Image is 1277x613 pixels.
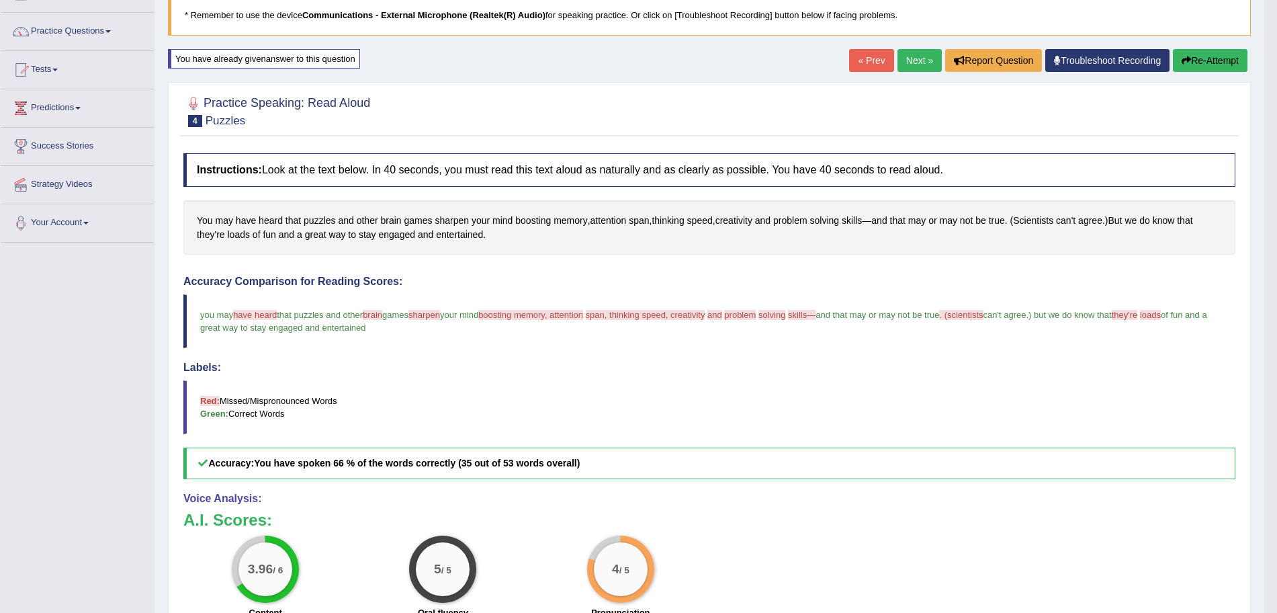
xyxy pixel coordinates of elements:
[183,276,1235,288] h4: Accuracy Comparison for Reading Scores:
[279,228,294,242] span: Click to see word definition
[652,214,684,228] span: Click to see word definition
[758,310,785,320] span: solving
[707,310,722,320] span: and
[259,214,283,228] span: Click to see word definition
[197,228,225,242] span: Click to see word definition
[687,214,713,228] span: Click to see word definition
[183,93,370,127] h2: Practice Speaking: Read Aloud
[788,310,816,320] span: skills—
[715,214,752,228] span: Click to see word definition
[435,562,442,577] big: 5
[363,310,382,320] span: brain
[586,310,705,320] span: span, thinking speed, creativity
[773,214,807,228] span: Click to see word definition
[216,214,233,228] span: Click to see word definition
[200,310,233,320] span: you may
[945,49,1042,72] button: Report Question
[724,310,756,320] span: problem
[1026,310,1031,320] span: .)
[1034,310,1112,320] span: but we do know that
[378,228,415,242] span: Click to see word definition
[1,128,154,161] a: Success Stories
[849,49,893,72] a: « Prev
[188,115,202,127] span: 4
[254,458,580,468] b: You have spoken 66 % of the words correctly (35 out of 53 words overall)
[248,562,273,577] big: 3.96
[940,214,957,228] span: Click to see word definition
[629,214,649,228] span: Click to see word definition
[1,204,154,238] a: Your Account
[1140,310,1161,320] span: loads
[989,214,1005,228] span: Click to see word definition
[1108,214,1122,228] span: Click to see word definition
[1112,310,1138,320] span: they're
[1177,214,1192,228] span: Click to see word definition
[183,493,1235,505] h4: Voice Analysis:
[200,409,228,419] b: Green:
[253,228,261,242] span: Click to see word definition
[897,49,942,72] a: Next »
[357,214,378,228] span: Click to see word definition
[1013,214,1053,228] span: Click to see word definition
[329,228,346,242] span: Click to see word definition
[382,310,408,320] span: games
[1139,214,1150,228] span: Click to see word definition
[1078,214,1102,228] span: Click to see word definition
[183,380,1235,434] blockquote: Missed/Mispronounced Words Correct Words
[816,310,939,320] span: and that may or may not be true
[304,214,335,228] span: Click to see word definition
[200,310,1209,333] span: of fun and a great way to stay engaged and entertained
[983,310,1026,320] span: can't agree
[168,49,360,69] div: You have already given answer to this question
[273,566,283,576] small: / 6
[871,214,887,228] span: Click to see word definition
[197,214,213,228] span: Click to see word definition
[380,214,401,228] span: Click to see word definition
[440,310,478,320] span: your mind
[515,214,551,228] span: Click to see word definition
[1,13,154,46] a: Practice Questions
[302,10,545,20] b: Communications - External Microphone (Realtek(R) Audio)
[197,164,262,175] b: Instructions:
[1056,214,1075,228] span: Click to see word definition
[277,310,363,320] span: that puzzles and other
[183,153,1235,187] h4: Look at the text below. In 40 seconds, you must read this text aloud as naturally and as clearly ...
[404,214,433,228] span: Click to see word definition
[359,228,376,242] span: Click to see word definition
[418,228,433,242] span: Click to see word definition
[338,214,353,228] span: Click to see word definition
[297,228,302,242] span: Click to see word definition
[1153,214,1175,228] span: Click to see word definition
[975,214,986,228] span: Click to see word definition
[183,362,1235,374] h4: Labels:
[1125,214,1137,228] span: Click to see word definition
[472,214,490,228] span: Click to see word definition
[236,214,256,228] span: Click to see word definition
[890,214,906,228] span: Click to see word definition
[305,228,326,242] span: Click to see word definition
[478,310,583,320] span: boosting memory, attention
[408,310,440,320] span: sharpen
[1173,49,1247,72] button: Re-Attempt
[590,214,627,228] span: Click to see word definition
[1,89,154,123] a: Predictions
[200,396,220,406] b: Red:
[755,214,770,228] span: Click to see word definition
[285,214,301,228] span: Click to see word definition
[810,214,840,228] span: Click to see word definition
[619,566,629,576] small: / 5
[435,214,469,228] span: Click to see word definition
[441,566,451,576] small: / 5
[492,214,513,228] span: Click to see word definition
[206,114,246,127] small: Puzzles
[554,214,588,228] span: Click to see word definition
[183,448,1235,479] h5: Accuracy:
[233,310,277,320] span: have heard
[908,214,926,228] span: Click to see word definition
[1045,49,1170,72] a: Troubleshoot Recording
[263,228,275,242] span: Click to see word definition
[348,228,356,242] span: Click to see word definition
[183,200,1235,255] div: , , , — . ( .) .
[1,166,154,200] a: Strategy Videos
[842,214,862,228] span: Click to see word definition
